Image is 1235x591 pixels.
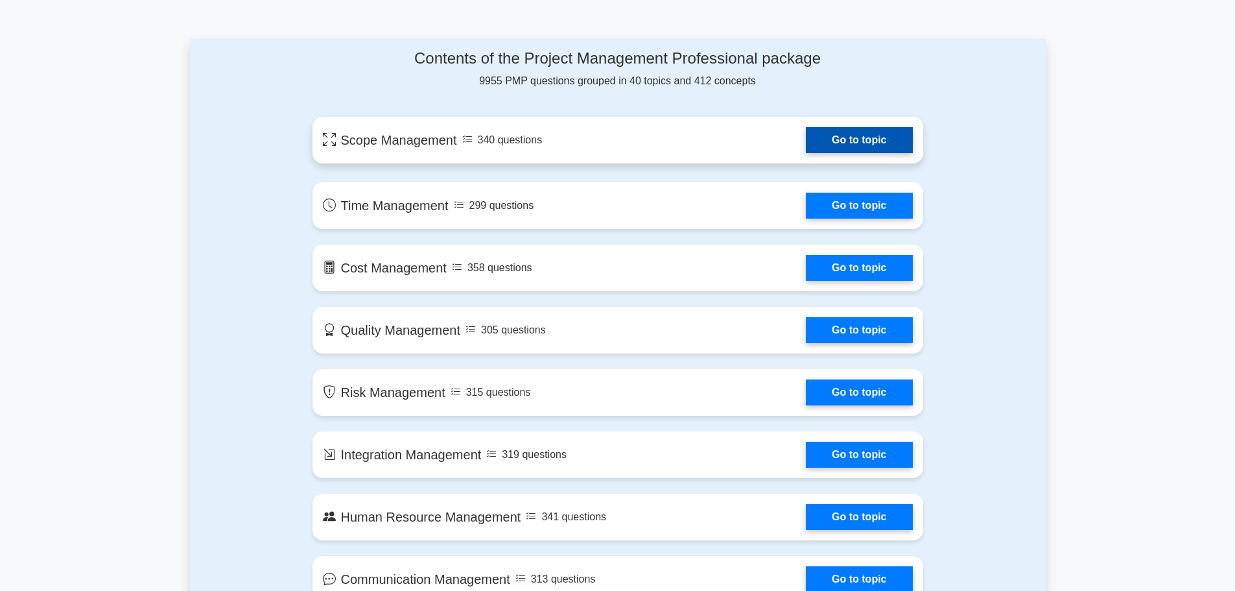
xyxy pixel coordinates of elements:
h4: Contents of the Project Management Professional package [312,49,923,68]
a: Go to topic [806,127,912,153]
a: Go to topic [806,317,912,343]
a: Go to topic [806,442,912,468]
a: Go to topic [806,255,912,281]
div: 9955 PMP questions grouped in 40 topics and 412 concepts [312,49,923,89]
a: Go to topic [806,380,912,405]
a: Go to topic [806,193,912,219]
a: Go to topic [806,504,912,530]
